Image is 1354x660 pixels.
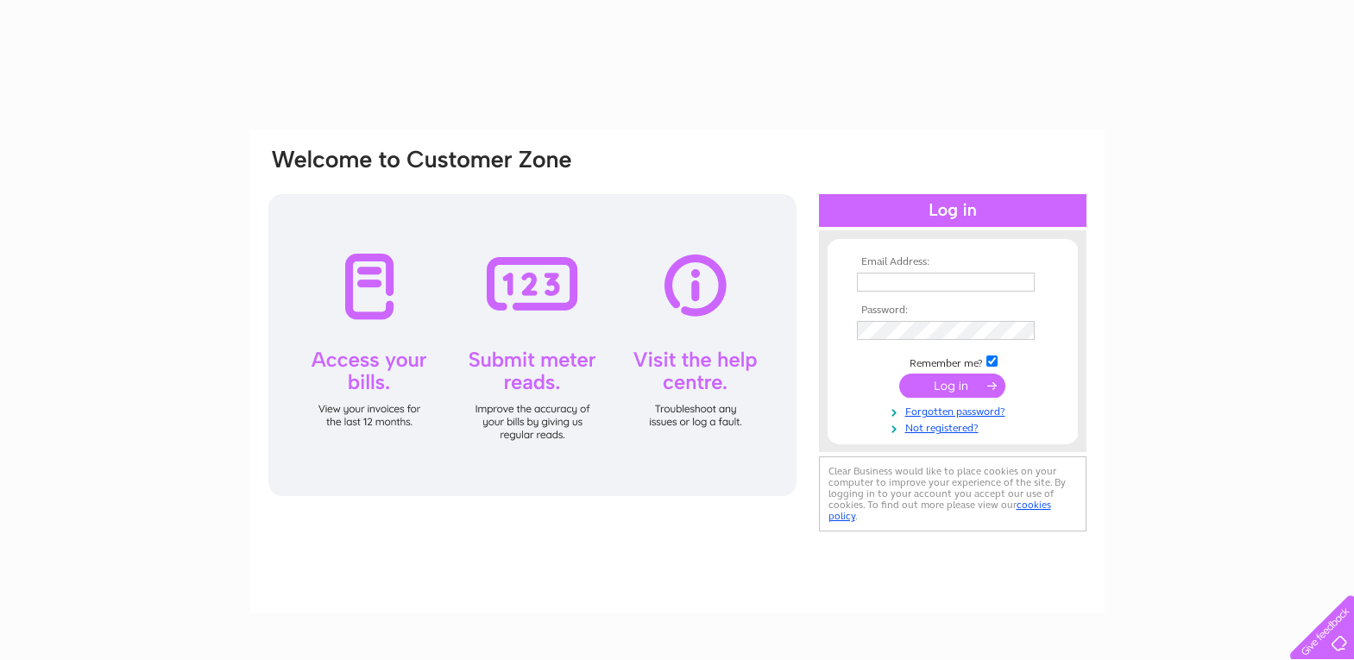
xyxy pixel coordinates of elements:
th: Password: [853,305,1053,317]
td: Remember me? [853,353,1053,370]
a: Not registered? [857,418,1053,435]
a: cookies policy [828,499,1051,522]
input: Submit [899,374,1005,398]
a: Forgotten password? [857,402,1053,418]
div: Clear Business would like to place cookies on your computer to improve your experience of the sit... [819,456,1086,531]
th: Email Address: [853,256,1053,268]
